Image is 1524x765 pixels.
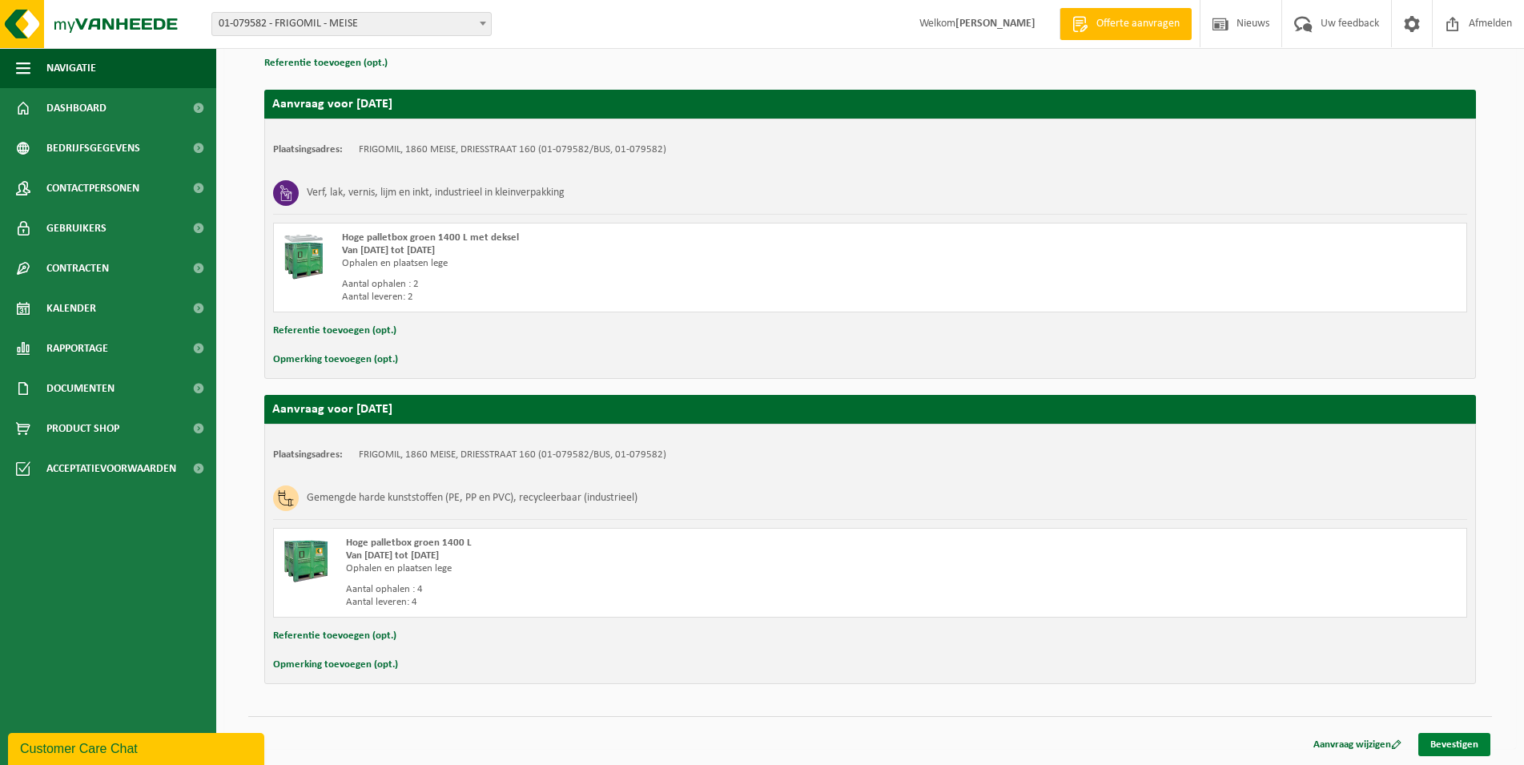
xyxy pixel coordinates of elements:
[346,550,439,561] strong: Van [DATE] tot [DATE]
[46,48,96,88] span: Navigatie
[264,53,388,74] button: Referentie toevoegen (opt.)
[273,654,398,675] button: Opmerking toevoegen (opt.)
[342,291,931,304] div: Aantal leveren: 2
[346,596,935,609] div: Aantal leveren: 4
[282,537,330,585] img: PB-HB-1400-HPE-GN-01.png
[342,245,435,256] strong: Van [DATE] tot [DATE]
[46,409,119,449] span: Product Shop
[46,248,109,288] span: Contracten
[46,168,139,208] span: Contactpersonen
[8,730,267,765] iframe: chat widget
[282,232,326,280] img: PB-HB-1400-HPE-GN-11.png
[46,328,108,368] span: Rapportage
[1418,733,1490,756] a: Bevestigen
[272,403,392,416] strong: Aanvraag voor [DATE]
[46,368,115,409] span: Documenten
[1301,733,1413,756] a: Aanvraag wijzigen
[46,449,176,489] span: Acceptatievoorwaarden
[359,143,666,156] td: FRIGOMIL, 1860 MEISE, DRIESSTRAAT 160 (01-079582/BUS, 01-079582)
[46,88,107,128] span: Dashboard
[46,208,107,248] span: Gebruikers
[212,13,491,35] span: 01-079582 - FRIGOMIL - MEISE
[955,18,1035,30] strong: [PERSON_NAME]
[273,144,343,155] strong: Plaatsingsadres:
[1092,16,1184,32] span: Offerte aanvragen
[211,12,492,36] span: 01-079582 - FRIGOMIL - MEISE
[346,583,935,596] div: Aantal ophalen : 4
[273,449,343,460] strong: Plaatsingsadres:
[346,562,935,575] div: Ophalen en plaatsen lege
[1060,8,1192,40] a: Offerte aanvragen
[273,320,396,341] button: Referentie toevoegen (opt.)
[46,288,96,328] span: Kalender
[272,98,392,111] strong: Aanvraag voor [DATE]
[307,485,637,511] h3: Gemengde harde kunststoffen (PE, PP en PVC), recycleerbaar (industrieel)
[342,257,931,270] div: Ophalen en plaatsen lege
[46,128,140,168] span: Bedrijfsgegevens
[342,278,931,291] div: Aantal ophalen : 2
[307,180,565,206] h3: Verf, lak, vernis, lijm en inkt, industrieel in kleinverpakking
[342,232,519,243] span: Hoge palletbox groen 1400 L met deksel
[273,626,396,646] button: Referentie toevoegen (opt.)
[359,449,666,461] td: FRIGOMIL, 1860 MEISE, DRIESSTRAAT 160 (01-079582/BUS, 01-079582)
[273,349,398,370] button: Opmerking toevoegen (opt.)
[346,538,472,548] span: Hoge palletbox groen 1400 L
